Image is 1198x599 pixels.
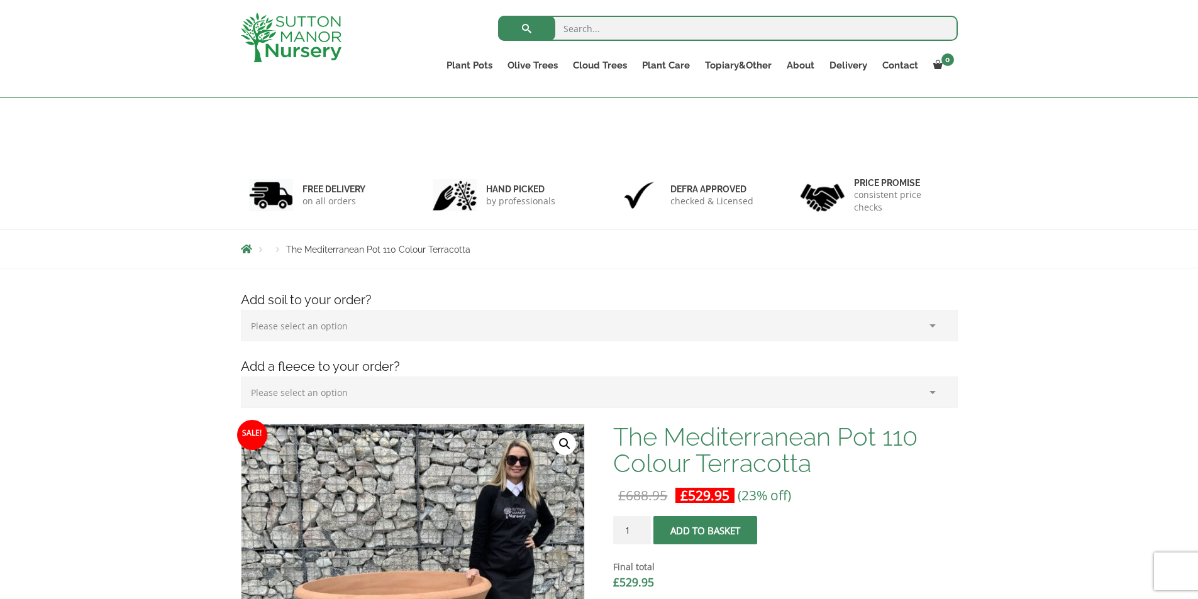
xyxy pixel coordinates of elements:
p: consistent price checks [854,189,950,214]
a: Contact [875,57,926,74]
img: logo [241,13,341,62]
h6: FREE DELIVERY [302,184,365,195]
a: Cloud Trees [565,57,635,74]
bdi: 529.95 [680,486,729,504]
h6: Defra approved [670,184,753,195]
span: £ [613,574,619,590]
a: About [779,57,822,74]
a: 0 [926,57,958,74]
input: Search... [498,16,958,41]
span: The Mediterranean Pot 110 Colour Terracotta [286,245,470,255]
p: by professionals [486,195,555,207]
img: 3.jpg [617,179,661,211]
span: 0 [941,53,954,66]
span: £ [618,486,626,504]
bdi: 529.95 [613,574,654,590]
bdi: 688.95 [618,486,667,504]
p: on all orders [302,195,365,207]
h6: Price promise [854,177,950,189]
span: Sale! [237,420,267,450]
a: Plant Care [635,57,697,74]
a: Topiary&Other [697,57,779,74]
button: Add to basket [653,516,757,544]
h6: hand picked [486,184,555,195]
img: 2.jpg [433,179,477,211]
span: £ [680,486,688,504]
span: (23% off) [738,486,791,504]
a: Plant Pots [439,57,500,74]
a: View full-screen image gallery [553,432,576,455]
p: checked & Licensed [670,195,753,207]
input: Product quantity [613,516,651,544]
a: Olive Trees [500,57,565,74]
a: Delivery [822,57,875,74]
dt: Final total [613,559,957,574]
img: 1.jpg [249,179,293,211]
h4: Add a fleece to your order? [231,357,967,376]
h1: The Mediterranean Pot 110 Colour Terracotta [613,424,957,476]
img: 4.jpg [801,176,845,214]
nav: Breadcrumbs [241,244,958,254]
h4: Add soil to your order? [231,290,967,310]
